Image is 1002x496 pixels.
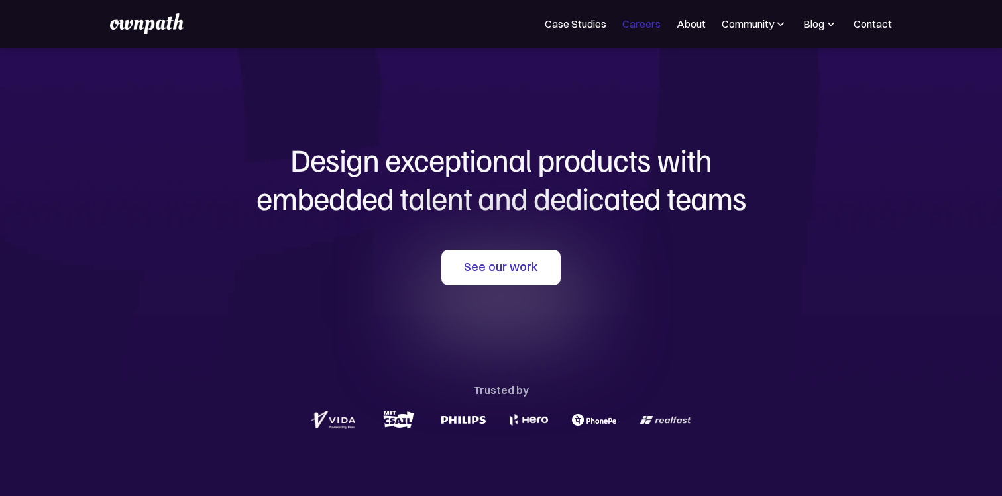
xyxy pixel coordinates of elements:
[722,16,774,32] div: Community
[803,16,838,32] div: Blog
[545,16,606,32] a: Case Studies
[677,16,706,32] a: About
[441,250,561,285] a: See our work
[473,381,529,399] div: Trusted by
[183,140,819,217] h1: Design exceptional products with embedded talent and dedicated teams
[803,16,824,32] div: Blog
[622,16,661,32] a: Careers
[722,16,787,32] div: Community
[854,16,892,32] a: Contact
